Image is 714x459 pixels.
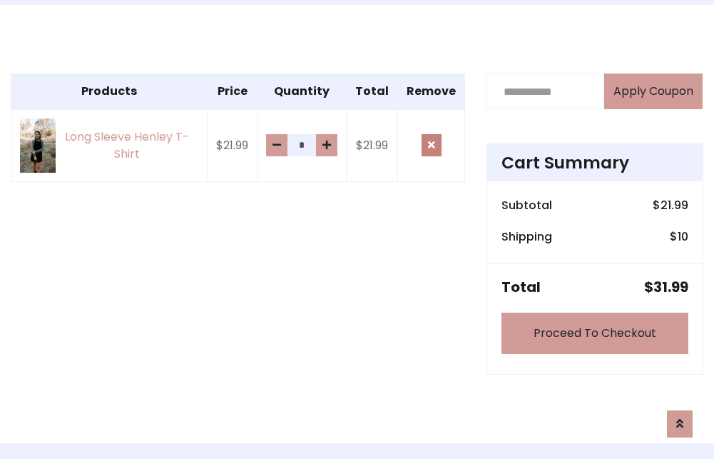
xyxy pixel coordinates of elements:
span: 21.99 [661,197,688,213]
span: 31.99 [653,277,688,297]
h6: Subtotal [501,198,552,212]
span: 10 [678,228,688,245]
th: Price [208,74,257,110]
a: Proceed To Checkout [501,313,688,354]
a: Long Sleeve Henley T-Shirt [20,118,198,172]
td: $21.99 [347,109,398,181]
h4: Cart Summary [501,153,688,173]
h5: Total [501,278,541,296]
h5: $ [644,278,688,296]
th: Quantity [257,74,347,110]
h6: $ [670,230,688,243]
td: $21.99 [208,109,257,181]
h6: $ [653,198,688,212]
button: Apply Coupon [604,74,703,109]
th: Products [11,74,208,110]
th: Remove [398,74,465,110]
th: Total [347,74,398,110]
h6: Shipping [501,230,552,243]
